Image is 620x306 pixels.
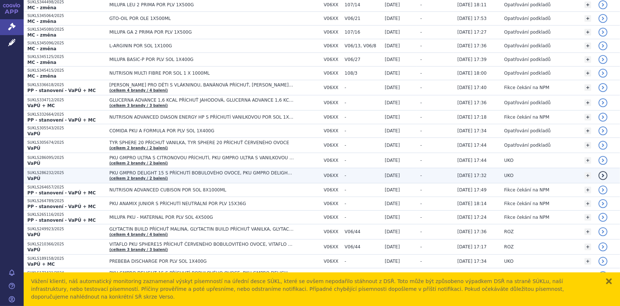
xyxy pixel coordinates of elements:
span: V06XX [323,71,341,76]
a: + [585,214,591,221]
strong: PP - stanovení - VaPÚ + MC [27,88,96,93]
a: detail [599,0,607,9]
span: V06XX [323,85,341,90]
a: detail [599,83,607,92]
span: VITAFLO PKU SPHERE15 PŘÍCHUŤ ČERVENÉHO BOBULOVITÉHO OVOCE, VITAFLO PKU SPHERE15 VANILKOVÁ PŘÍCHUŤ... [109,242,294,247]
span: V06XX [323,259,341,264]
a: (celkem 2 brandy / 2 balení) [109,161,168,165]
span: - [420,2,422,7]
strong: MC - změna [27,46,56,51]
p: SUKLS345415/2025 [27,68,106,73]
span: [DATE] [385,2,400,7]
span: PKU GMPRO ULTRA S CITRONOVOU PŘÍCHUTÍ, PKU GMPRO ULTRA S VANILKOVOU PŘÍCHUTÍ [109,155,294,160]
a: + [585,29,591,35]
strong: VaPÚ [27,146,40,151]
span: [DATE] 17:44 [457,158,487,163]
span: Opatřování podkladů [504,30,551,35]
span: MILUPA GA 2 PRIMA POR PLV 1X500G [109,30,294,35]
span: - [420,115,422,120]
a: detail [599,171,607,180]
strong: VaPÚ [27,232,40,237]
span: V06/44 [345,244,381,249]
a: detail [599,126,607,135]
span: - [420,57,422,62]
p: SUKLS334712/2025 [27,98,106,103]
span: NUTRISON ADVANCED DIASON ENERGY HP S PŘÍCHUTÍ VANILKOVOU POR SOL 1X1000ML [109,115,294,120]
span: V06XX [323,57,341,62]
span: Fikce čekání na NPM [504,215,549,220]
span: - [420,16,422,21]
span: [DATE] [385,85,400,90]
span: UKO [504,173,514,178]
strong: PP - stanovení - VaPÚ + MC [27,118,96,123]
a: + [585,127,591,134]
span: NUTRISON ADVANCED CUBISON POR SOL 8X1000ML [109,187,294,193]
span: [DATE] [385,115,400,120]
strong: PP - stanovení - VaPÚ + MC [27,204,96,209]
a: (celkem 2 brandy / 2 balení) [109,176,168,180]
span: [DATE] 18:14 [457,201,487,206]
span: V06XX [323,128,341,133]
span: NUTRISON MULTI FIBRE POR SOL 1 X 1000ML [109,71,294,76]
p: SUKLS336618/2025 [27,82,106,88]
p: SUKLS345096/2025 [27,41,106,46]
a: + [585,42,591,49]
span: GLYTACTIN BUILD PŘÍCHUŤ MALINA, GLYTACTIN BUILD PŘÍCHUŤ VANILKA, GLYTACTIN BUILD PŘÍCHUŤ ČOKOLÁDA… [109,227,294,232]
span: 107/14 [345,2,381,7]
p: SUKLS286095/2025 [27,155,106,160]
a: detail [599,186,607,194]
a: detail [599,28,607,37]
span: V06XX [323,115,341,120]
span: PREBEBA DISCHARGE POR PLV SOL 1X400G [109,259,294,264]
span: - [420,30,422,35]
a: detail [599,199,607,208]
span: [DATE] [385,201,400,206]
span: [DATE] [385,143,400,148]
span: [DATE] 17:24 [457,215,487,220]
span: - [420,100,422,105]
span: - [345,187,381,193]
span: 108/3 [345,71,381,76]
span: [DATE] 17:36 [457,43,487,48]
span: Opatřování podkladů [504,128,551,133]
span: PKU ANAMIX JUNIOR S PŘÍCHUTÍ NEUTRÁLNÍ POR PLV 15X36G [109,201,294,206]
strong: VaPÚ [27,247,40,252]
span: MILUPA LEU 2 PRIMA POR PLV 1X500G [109,2,294,7]
span: - [420,71,422,76]
span: [DATE] 17:17 [457,244,487,249]
a: detail [599,227,607,236]
strong: MC - změna [27,19,56,24]
span: [DATE] [385,71,400,76]
span: Opatřování podkladů [504,100,551,105]
a: + [585,157,591,164]
p: SUKLS264789/2025 [27,198,106,204]
span: - [420,259,422,264]
span: [DATE] [385,229,400,234]
a: detail [599,14,607,23]
span: [DATE] 17:53 [457,16,487,21]
a: + [585,142,591,149]
strong: PP - stanovení - VaPÚ + MC [27,190,96,195]
span: [DATE] [385,259,400,264]
a: detail [599,41,607,50]
p: SUKLS305674/2025 [27,140,106,145]
span: [DATE] [385,158,400,163]
span: Fikce čekání na NPM [504,187,549,193]
span: [DATE] [385,30,400,35]
p: SUKLS345064/2025 [27,13,106,18]
span: V06XX [323,143,341,148]
a: + [585,228,591,235]
a: (celkem 3 brandy / 3 balení) [109,248,168,252]
a: detail [599,113,607,122]
span: - [420,229,422,234]
a: (celkem 4 brandy / 4 balení) [109,232,168,237]
span: - [345,201,381,206]
a: + [585,200,591,207]
span: - [345,143,381,148]
span: [DATE] 17:40 [457,85,487,90]
span: V06/13, V06/8 [345,43,381,48]
a: detail [599,213,607,222]
a: (celkem 3 brandy / 3 balení) [109,103,168,108]
span: V06XX [323,16,341,21]
span: [DATE] 17:34 [457,128,487,133]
